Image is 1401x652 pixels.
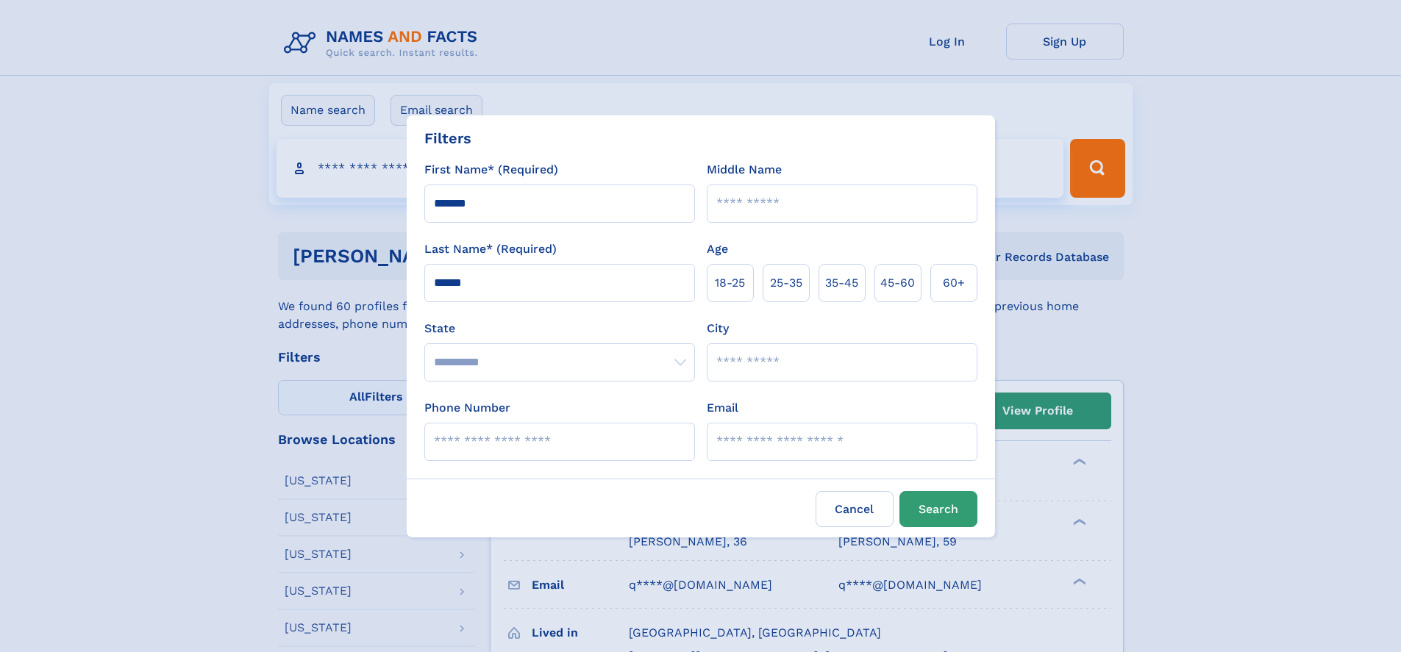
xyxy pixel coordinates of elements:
label: City [707,320,729,337]
label: First Name* (Required) [424,161,558,179]
label: Cancel [816,491,894,527]
label: Last Name* (Required) [424,240,557,258]
div: Filters [424,127,471,149]
label: Age [707,240,728,258]
span: 25‑35 [770,274,802,292]
label: State [424,320,695,337]
label: Middle Name [707,161,782,179]
span: 45‑60 [880,274,915,292]
label: Phone Number [424,399,510,417]
button: Search [899,491,977,527]
span: 35‑45 [825,274,858,292]
label: Email [707,399,738,417]
span: 18‑25 [715,274,745,292]
span: 60+ [943,274,965,292]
